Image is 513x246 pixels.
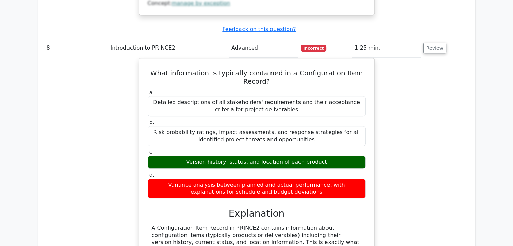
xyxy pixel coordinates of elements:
td: Introduction to PRINCE2 [108,38,228,58]
td: 8 [44,38,108,58]
a: Feedback on this question? [222,26,296,32]
div: Detailed descriptions of all stakeholders' requirements and their acceptance criteria for project... [148,96,366,116]
span: Incorrect [301,45,326,52]
div: Version history, status, and location of each product [148,156,366,169]
span: d. [149,172,154,178]
span: a. [149,89,154,96]
h3: Explanation [152,208,362,219]
div: Variance analysis between planned and actual performance, with explanations for schedule and budg... [148,179,366,199]
span: c. [149,149,154,155]
button: Review [423,43,446,53]
div: Risk probability ratings, impact assessments, and response strategies for all identified project ... [148,126,366,146]
h5: What information is typically contained in a Configuration Item Record? [147,69,366,85]
td: 1:25 min. [352,38,421,58]
td: Advanced [229,38,298,58]
span: b. [149,119,154,125]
